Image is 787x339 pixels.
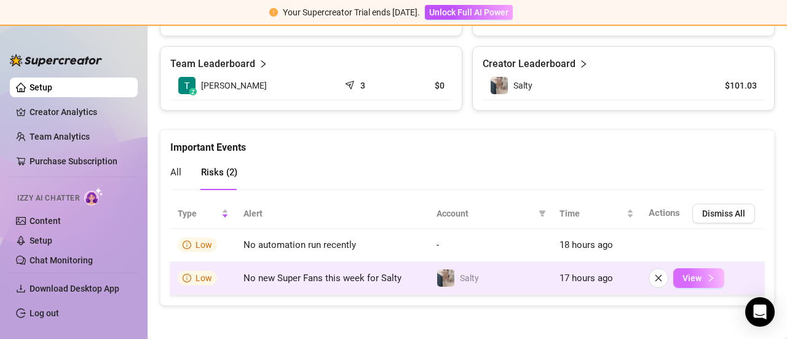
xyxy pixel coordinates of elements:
a: Team Analytics [30,132,90,142]
th: Type [170,199,236,229]
a: Setup [30,82,52,92]
span: right [579,57,588,71]
span: close [654,274,663,282]
span: Low [196,240,212,250]
span: Unlock Full AI Power [429,7,508,17]
th: Time [552,199,641,229]
span: download [16,284,26,293]
img: AI Chatter [84,188,103,205]
span: Your Supercreator Trial ends [DATE]. [283,7,420,17]
span: All [170,167,181,178]
span: 17 hours ago [560,273,613,284]
div: Open Intercom Messenger [745,297,775,327]
article: $0 [403,79,445,92]
span: Dismiss All [702,209,745,218]
a: Chat Monitoring [30,255,93,265]
div: z [189,88,197,95]
span: info-circle [183,274,191,282]
img: Tytti Knuuttila [178,77,196,94]
img: Salty [491,77,508,94]
span: - [437,239,439,250]
span: Time [560,207,624,220]
article: Team Leaderboard [170,57,255,71]
span: Salty [513,81,532,90]
button: View [673,268,724,288]
span: send [345,78,357,90]
button: Dismiss All [692,204,755,223]
span: exclamation-circle [269,8,278,17]
a: Content [30,216,61,226]
span: Izzy AI Chatter [17,193,79,204]
span: right [259,57,267,71]
a: Unlock Full AI Power [425,7,513,17]
th: Alert [236,199,429,229]
a: Log out [30,308,59,318]
span: filter [536,204,548,223]
span: Low [196,273,212,283]
span: Risks ( 2 ) [201,167,237,178]
article: Creator Leaderboard [483,57,575,71]
span: right [706,274,715,282]
article: $101.03 [701,79,757,92]
a: Purchase Subscription [30,151,128,171]
span: Actions [649,207,680,218]
img: logo-BBDzfeDw.svg [10,54,102,66]
a: Creator Analytics [30,102,128,122]
a: Setup [30,236,52,245]
article: 3 [360,79,365,92]
span: [PERSON_NAME] [201,79,267,92]
div: Important Events [170,130,764,155]
span: info-circle [183,241,191,249]
span: Salty [460,273,479,283]
span: No automation run recently [243,239,356,250]
span: Download Desktop App [30,284,119,293]
span: 18 hours ago [560,239,613,250]
span: Type [178,207,219,220]
img: Salty [437,269,454,287]
button: Unlock Full AI Power [425,5,513,20]
span: Account [437,207,534,220]
span: No new Super Fans this week for Salty [243,273,401,284]
span: filter [539,210,546,217]
span: View [682,273,702,283]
